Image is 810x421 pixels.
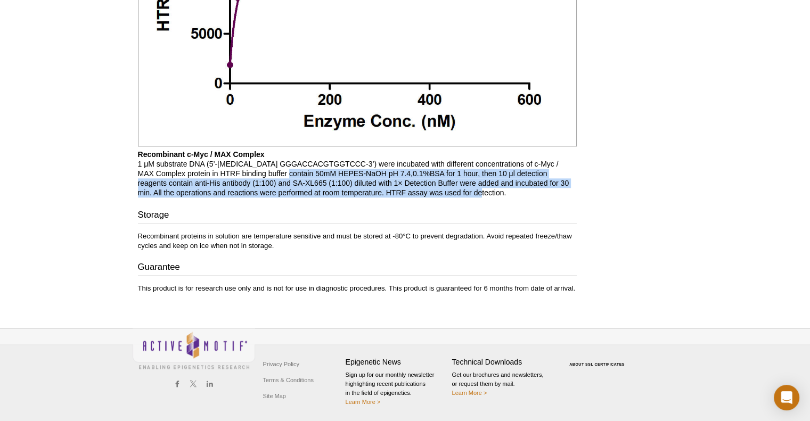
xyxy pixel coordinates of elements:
table: Click to Verify - This site chose Symantec SSL for secure e-commerce and confidential communicati... [559,347,639,370]
p: This product is for research use only and is not for use in diagnostic procedures. This product i... [138,284,577,293]
a: Site Map [260,388,289,404]
a: Privacy Policy [260,356,302,372]
p: 1 μM substrate DNA (5’-[MEDICAL_DATA] GGGACCACGTGGTCCC-3’) were incubated with different concentr... [138,150,577,197]
p: Sign up for our monthly newsletter highlighting recent publications in the field of epigenetics. [346,370,447,407]
h3: Storage [138,209,577,224]
b: Recombinant c-Myc / MAX Complex [138,150,265,159]
h4: Technical Downloads [452,358,553,367]
img: Active Motif, [133,328,255,372]
a: Learn More > [346,399,381,405]
div: Open Intercom Messenger [774,385,799,410]
p: Get our brochures and newsletters, or request them by mail. [452,370,553,398]
a: ABOUT SSL CERTIFICATES [569,362,625,366]
a: Learn More > [452,390,487,396]
a: Terms & Conditions [260,372,316,388]
h4: Epigenetic News [346,358,447,367]
p: Recombinant proteins in solution are temperature sensitive and must be stored at -80°C to prevent... [138,232,577,251]
h3: Guarantee [138,261,577,276]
